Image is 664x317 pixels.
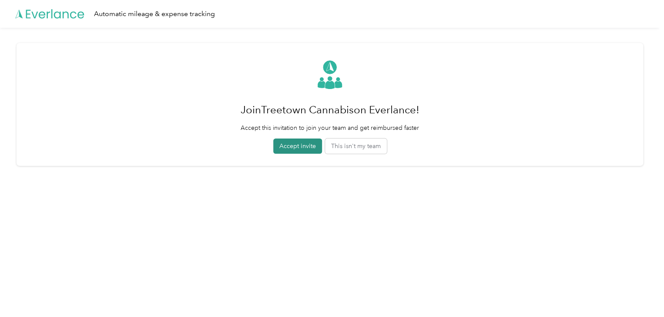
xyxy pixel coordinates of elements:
button: This isn't my team [325,139,387,154]
iframe: Everlance-gr Chat Button Frame [615,268,664,317]
h1: Join Treetown Cannabis on Everlance! [241,99,419,120]
button: Accept invite [273,139,322,154]
p: Accept this invitation to join your team and get reimbursed faster [241,123,419,132]
div: Automatic mileage & expense tracking [94,9,215,20]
